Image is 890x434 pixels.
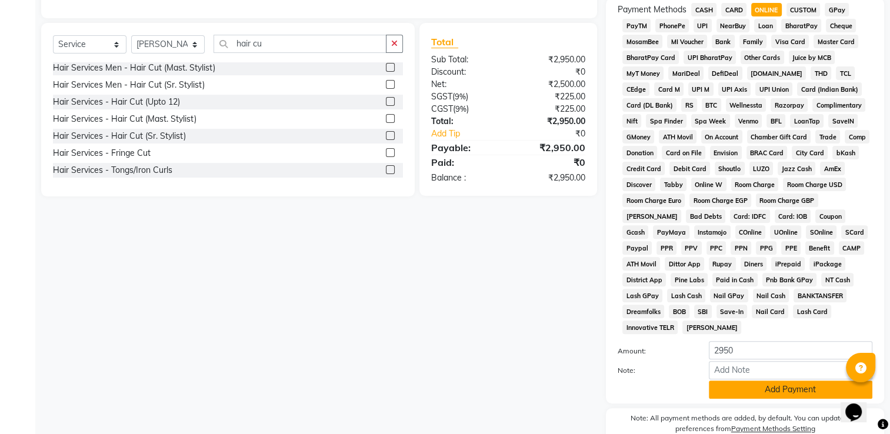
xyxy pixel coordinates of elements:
[622,98,676,112] span: Card (DL Bank)
[739,35,767,48] span: Family
[422,155,508,169] div: Paid:
[741,51,784,64] span: Other Cards
[839,241,865,255] span: CAMP
[741,257,767,271] span: Diners
[836,66,855,80] span: TCL
[702,98,721,112] span: BTC
[622,209,681,223] span: [PERSON_NAME]
[766,114,785,128] span: BFL
[688,82,714,96] span: UPI M
[694,19,712,32] span: UPI
[53,62,215,74] div: Hair Services Men - Hair Cut (Mast. Stylist)
[710,289,748,302] span: Nail GPay
[653,225,689,239] span: PayMaya
[712,273,758,286] span: Paid in Cash
[667,35,707,48] span: MI Voucher
[789,51,835,64] span: Juice by MCB
[731,423,815,434] label: Payment Methods Setting
[731,178,779,191] span: Room Charge
[681,241,702,255] span: PPV
[820,162,845,175] span: AmEx
[709,257,736,271] span: Rupay
[735,114,762,128] span: Venmo
[609,365,699,376] label: Note:
[622,225,648,239] span: Gcash
[622,130,654,143] span: GMoney
[622,114,641,128] span: Nift
[726,98,766,112] span: Wellnessta
[708,66,742,80] span: DefiDeal
[786,3,821,16] span: CUSTOM
[712,35,735,48] span: Bank
[53,96,180,108] div: Hair Services - Hair Cut (Upto 12)
[508,78,594,91] div: ₹2,500.00
[431,104,453,114] span: CGST
[815,209,845,223] span: Coupon
[747,66,806,80] span: [DOMAIN_NAME]
[731,241,751,255] span: PPN
[749,162,774,175] span: LUZO
[455,104,466,113] span: 9%
[809,257,845,271] span: iPackage
[691,178,726,191] span: Online W
[422,115,508,128] div: Total:
[792,146,828,159] span: City Card
[455,92,466,101] span: 9%
[508,103,594,115] div: ₹225.00
[665,257,704,271] span: Dittor App
[681,98,697,112] span: RS
[686,209,725,223] span: Bad Debts
[778,162,815,175] span: Jazz Cash
[667,289,705,302] span: Lash Cash
[715,162,745,175] span: Shoutlo
[746,146,788,159] span: BRAC Card
[53,130,186,142] div: Hair Services - Hair Cut (Sr. Stylist)
[654,82,684,96] span: Card M
[422,91,508,103] div: ( )
[832,146,859,159] span: bKash
[622,273,666,286] span: District App
[622,19,651,32] span: PayTM
[684,51,736,64] span: UPI BharatPay
[53,113,196,125] div: Hair Services - Hair Cut (Mast. Stylist)
[691,3,716,16] span: CASH
[656,241,676,255] span: PPR
[508,155,594,169] div: ₹0
[770,225,801,239] span: UOnline
[422,66,508,78] div: Discount:
[825,3,849,16] span: GPay
[706,241,726,255] span: PPC
[622,178,655,191] span: Discover
[431,91,452,102] span: SGST
[508,115,594,128] div: ₹2,950.00
[794,289,846,302] span: BANKTANSFER
[422,103,508,115] div: ( )
[841,387,878,422] iframe: chat widget
[821,273,854,286] span: NT Cash
[762,273,817,286] span: Pnb Bank GPay
[701,130,742,143] span: On Account
[659,130,696,143] span: ATH Movil
[771,35,809,48] span: Visa Card
[781,19,821,32] span: BharatPay
[806,225,836,239] span: SOnline
[812,98,865,112] span: Complimentary
[214,35,386,53] input: Search or Scan
[751,3,782,16] span: ONLINE
[422,172,508,184] div: Balance :
[622,321,678,334] span: Innovative TELR
[422,128,522,140] a: Add Tip
[815,130,840,143] span: Trade
[805,241,834,255] span: Benefit
[694,305,712,318] span: SBI
[622,241,652,255] span: Paypal
[622,82,649,96] span: CEdge
[622,193,685,207] span: Room Charge Euro
[828,114,858,128] span: SaveIN
[422,141,508,155] div: Payable:
[753,289,789,302] span: Nail Cash
[689,193,751,207] span: Room Charge EGP
[622,66,664,80] span: MyT Money
[797,82,862,96] span: Card (Indian Bank)
[622,289,662,302] span: Lash GPay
